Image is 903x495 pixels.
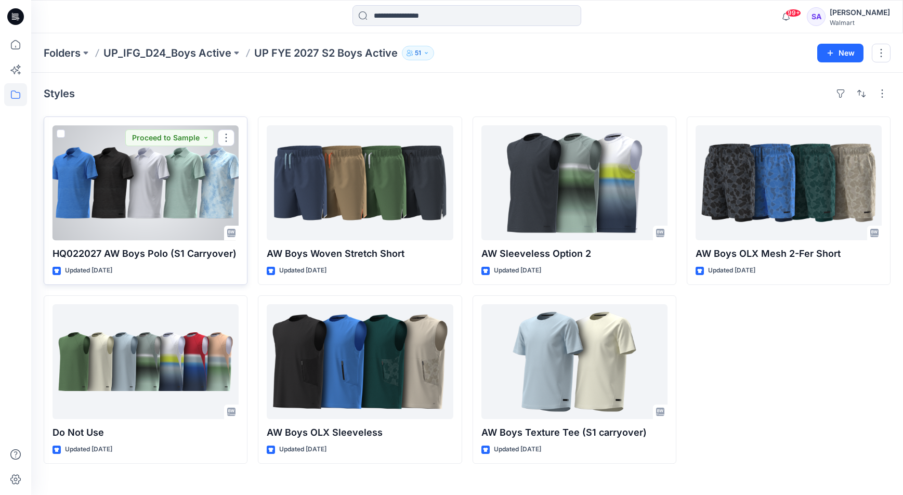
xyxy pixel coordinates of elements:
[44,87,75,100] h4: Styles
[53,425,239,440] p: Do Not Use
[103,46,231,60] a: UP_IFG_D24_Boys Active
[402,46,434,60] button: 51
[786,9,801,17] span: 99+
[481,425,668,440] p: AW Boys Texture Tee (S1 carryover)
[53,304,239,419] a: Do Not Use
[267,246,453,261] p: AW Boys Woven Stretch Short
[494,444,541,455] p: Updated [DATE]
[267,125,453,240] a: AW Boys Woven Stretch Short
[708,265,755,276] p: Updated [DATE]
[53,246,239,261] p: HQ022027 AW Boys Polo (S1 Carryover)
[481,125,668,240] a: AW Sleeveless Option 2
[267,304,453,419] a: AW Boys OLX Sleeveless
[279,444,326,455] p: Updated [DATE]
[279,265,326,276] p: Updated [DATE]
[481,246,668,261] p: AW Sleeveless Option 2
[415,47,421,59] p: 51
[696,125,882,240] a: AW Boys OLX Mesh 2-Fer Short
[65,265,112,276] p: Updated [DATE]
[267,425,453,440] p: AW Boys OLX Sleeveless
[830,6,890,19] div: [PERSON_NAME]
[696,246,882,261] p: AW Boys OLX Mesh 2-Fer Short
[65,444,112,455] p: Updated [DATE]
[254,46,398,60] p: UP FYE 2027 S2 Boys Active
[830,19,890,27] div: Walmart
[817,44,863,62] button: New
[494,265,541,276] p: Updated [DATE]
[44,46,81,60] a: Folders
[53,125,239,240] a: HQ022027 AW Boys Polo (S1 Carryover)
[481,304,668,419] a: AW Boys Texture Tee (S1 carryover)
[807,7,826,26] div: SA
